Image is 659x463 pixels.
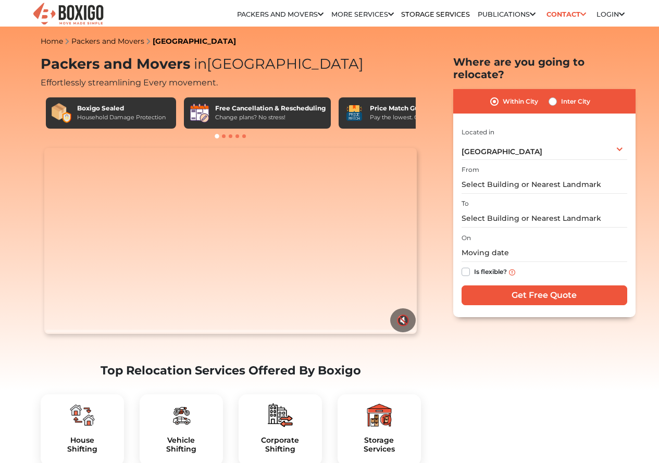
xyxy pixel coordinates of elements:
[237,10,324,18] a: Packers and Movers
[561,95,590,108] label: Inter City
[44,148,417,334] video: Your browser does not support the video tag.
[32,2,105,27] img: Boxigo
[215,104,326,113] div: Free Cancellation & Rescheduling
[49,436,116,454] a: HouseShifting
[401,10,470,18] a: Storage Services
[543,6,589,22] a: Contact
[153,36,236,46] a: [GEOGRAPHIC_DATA]
[462,233,471,243] label: On
[51,103,72,123] img: Boxigo Sealed
[474,266,507,277] label: Is flexible?
[71,36,144,46] a: Packers and Movers
[462,128,494,137] label: Located in
[41,364,421,378] h2: Top Relocation Services Offered By Boxigo
[367,403,392,428] img: boxigo_packers_and_movers_plan
[478,10,536,18] a: Publications
[462,147,542,156] span: [GEOGRAPHIC_DATA]
[462,244,627,262] input: Moving date
[148,436,215,454] a: VehicleShifting
[41,78,218,87] span: Effortlessly streamlining Every movement.
[596,10,625,18] a: Login
[462,285,627,305] input: Get Free Quote
[453,56,636,81] h2: Where are you going to relocate?
[215,113,326,122] div: Change plans? No stress!
[462,199,469,208] label: To
[462,176,627,194] input: Select Building or Nearest Landmark
[390,308,416,332] button: 🔇
[77,113,166,122] div: Household Damage Protection
[41,56,421,73] h1: Packers and Movers
[189,103,210,123] img: Free Cancellation & Rescheduling
[344,103,365,123] img: Price Match Guarantee
[77,104,166,113] div: Boxigo Sealed
[247,436,314,454] h5: Corporate Shifting
[346,436,413,454] a: StorageServices
[370,113,449,122] div: Pay the lowest. Guaranteed!
[462,165,479,174] label: From
[49,436,116,454] h5: House Shifting
[503,95,538,108] label: Within City
[509,269,515,276] img: info
[370,104,449,113] div: Price Match Guarantee
[70,403,95,428] img: boxigo_packers_and_movers_plan
[247,436,314,454] a: CorporateShifting
[169,403,194,428] img: boxigo_packers_and_movers_plan
[346,436,413,454] h5: Storage Services
[41,36,63,46] a: Home
[331,10,394,18] a: More services
[194,55,207,72] span: in
[462,209,627,228] input: Select Building or Nearest Landmark
[190,55,364,72] span: [GEOGRAPHIC_DATA]
[268,403,293,428] img: boxigo_packers_and_movers_plan
[148,436,215,454] h5: Vehicle Shifting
